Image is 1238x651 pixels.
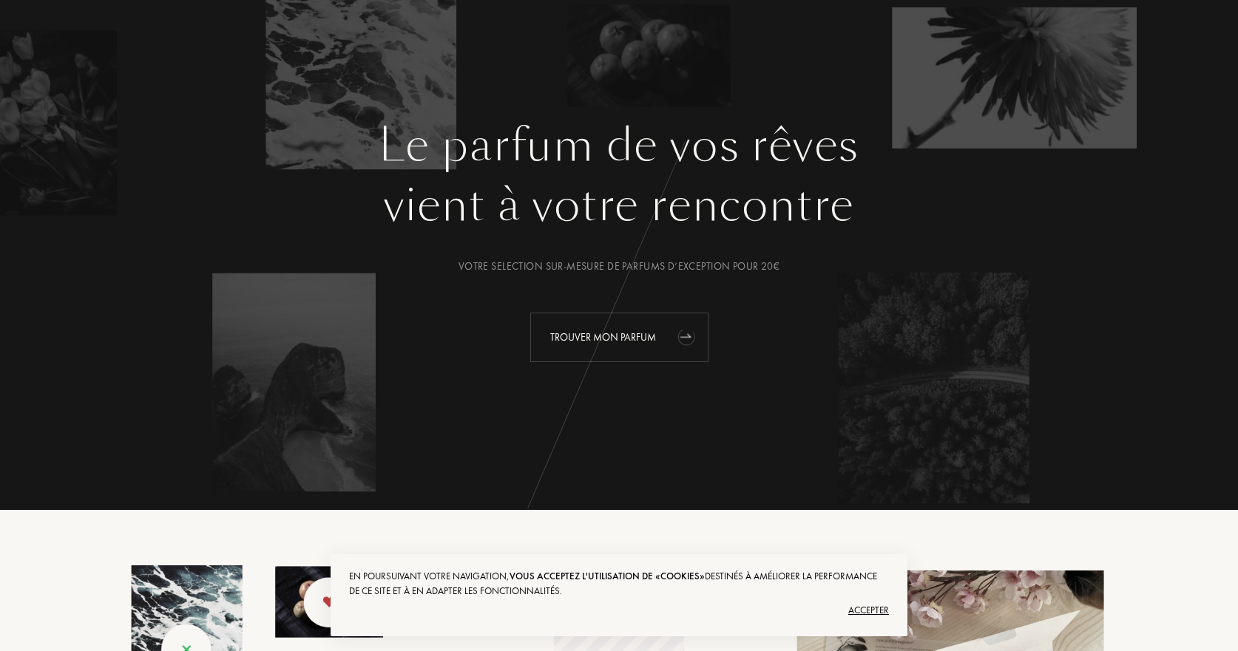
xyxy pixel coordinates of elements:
span: vous acceptez l'utilisation de «cookies» [510,570,705,582]
h1: Le parfum de vos rêves [120,119,1118,172]
div: animation [672,321,702,351]
a: Trouver mon parfumanimation [519,313,720,362]
div: vient à votre rencontre [120,172,1118,239]
div: Accepter [349,599,889,622]
div: Votre selection sur-mesure de parfums d’exception pour 20€ [120,259,1118,274]
div: En poursuivant votre navigation, destinés à améliorer la performance de ce site et à en adapter l... [349,569,889,599]
div: Trouver mon parfum [530,313,708,362]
